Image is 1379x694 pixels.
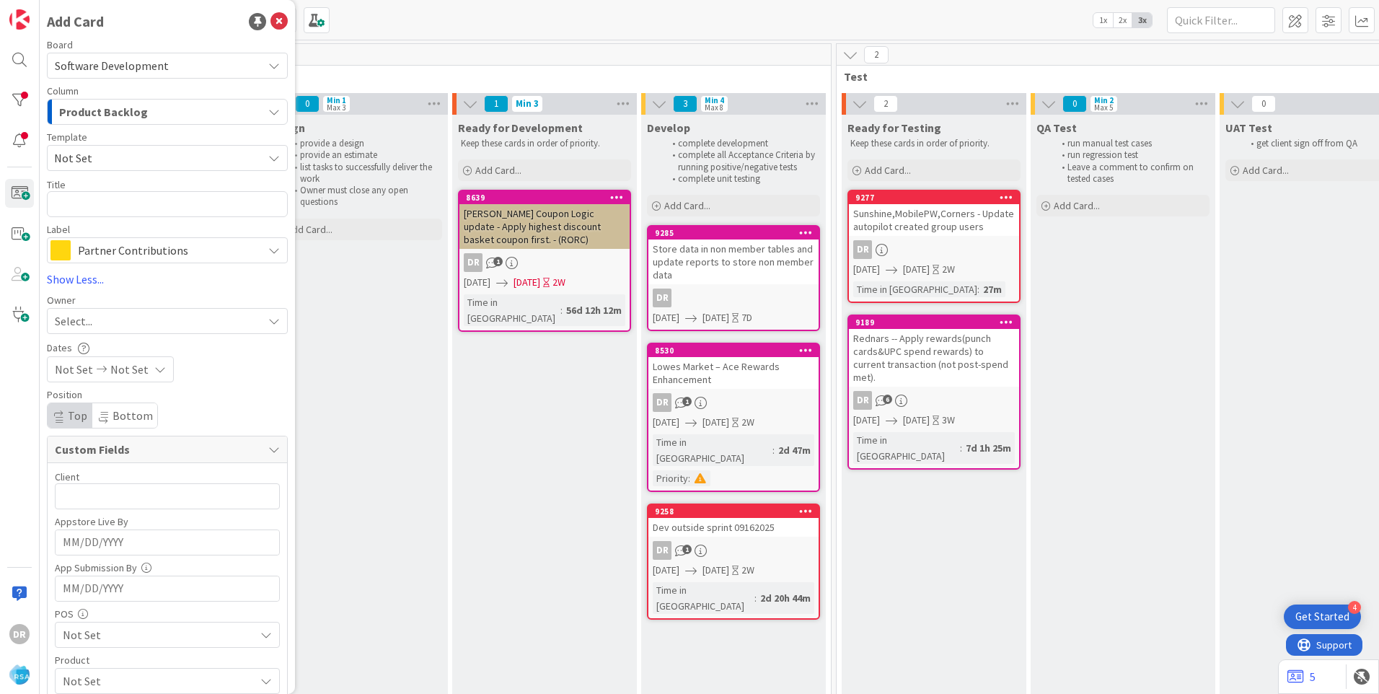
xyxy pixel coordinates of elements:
span: [DATE] [853,413,880,428]
div: 9189Rednars -- Apply rewards(punch cards&UPC spend rewards) to current transaction (not post-spen... [849,316,1019,387]
li: complete all Acceptance Criteria by running positive/negative tests [664,149,818,173]
span: Add Card... [475,164,521,177]
a: 5 [1287,668,1316,685]
div: 9285 [648,227,819,240]
div: 8530 [655,346,819,356]
div: 7D [741,310,752,325]
div: App Submission By [55,563,280,573]
div: Min 2 [1094,97,1114,104]
div: Time in [GEOGRAPHIC_DATA] [853,432,960,464]
span: Select... [55,312,92,330]
span: UAT Test [1225,120,1272,135]
input: Quick Filter... [1167,7,1275,33]
label: Title [47,178,66,191]
span: 1 [484,95,508,113]
span: Software Development [55,58,169,73]
span: 1 [682,545,692,554]
div: Rednars -- Apply rewards(punch cards&UPC spend rewards) to current transaction (not post-spend met). [849,329,1019,387]
div: 7d 1h 25m [962,440,1015,456]
span: Deliver [76,69,813,84]
span: 0 [1062,95,1087,113]
div: Min 1 [327,97,346,104]
p: Keep these cards in order of priority. [850,138,1018,149]
div: 9258 [655,506,819,517]
div: Lowes Market – Ace Rewards Enhancement [648,357,819,389]
p: Keep these cards in order of priority. [461,138,628,149]
span: 6 [883,395,892,404]
a: Show Less... [47,271,288,288]
div: 2d 20h 44m [757,590,814,606]
span: 3 [673,95,697,113]
span: 1x [1093,13,1113,27]
span: Product Backlog [59,102,148,121]
span: [DATE] [903,413,930,428]
span: [DATE] [702,310,729,325]
li: provide a design [286,138,440,149]
span: [DATE] [514,275,540,290]
span: QA Test [1036,120,1077,135]
div: Max 3 [327,104,345,111]
div: DR [459,253,630,272]
li: run manual test cases [1054,138,1207,149]
span: Owner [47,295,76,305]
div: 8639 [466,193,630,203]
span: 0 [1251,95,1276,113]
li: run regression test [1054,149,1207,161]
a: 9258Dev outside sprint 09162025DR[DATE][DATE]2WTime in [GEOGRAPHIC_DATA]:2d 20h 44m [647,504,820,620]
div: Min 4 [705,97,724,104]
span: Column [47,86,79,96]
span: : [960,440,962,456]
div: POS [55,609,280,619]
li: Owner must close any open questions [286,185,440,208]
div: 27m [979,281,1005,297]
div: 9277 [855,193,1019,203]
div: Max 8 [705,104,723,111]
div: 9277 [849,191,1019,204]
span: Add Card... [1243,164,1289,177]
span: Add Card... [286,223,332,236]
span: Not Set [110,361,149,378]
span: Ready for Development [458,120,583,135]
span: Board [47,40,73,50]
div: DR [849,240,1019,259]
a: 8639[PERSON_NAME] Coupon Logic update - Apply highest discount basket coupon first. - (RORC)DR[DA... [458,190,631,332]
div: Priority [653,470,688,486]
label: Client [55,470,79,483]
div: DR [653,393,671,412]
div: Add Card [47,11,104,32]
img: avatar [9,664,30,685]
div: 2d 47m [775,442,814,458]
div: Open Get Started checklist, remaining modules: 4 [1284,605,1361,629]
span: [DATE] [464,275,490,290]
span: : [772,442,775,458]
input: MM/DD/YYYY [63,530,272,555]
div: 2W [552,275,565,290]
span: 3x [1132,13,1152,27]
div: 9189 [849,316,1019,329]
div: 9285 [655,228,819,238]
span: 2x [1113,13,1132,27]
div: Get Started [1295,610,1349,624]
span: 0 [295,95,320,113]
span: : [688,470,690,486]
div: 9258 [648,505,819,518]
div: 8530Lowes Market – Ace Rewards Enhancement [648,344,819,389]
span: Add Card... [865,164,911,177]
a: 9285Store data in non member tables and update reports to store non member dataDR[DATE][DATE]7D [647,225,820,331]
span: 1 [682,397,692,406]
div: 3W [942,413,955,428]
span: Partner Contributions [78,240,255,260]
div: Sunshine,MobilePW,Corners - Update autopilot created group users [849,204,1019,236]
span: [DATE] [853,262,880,277]
div: Min 3 [516,100,539,107]
span: Position [47,390,82,400]
span: [DATE] [653,310,679,325]
span: 2 [873,95,898,113]
li: Leave a comment to confirm on tested cases [1054,162,1207,185]
a: 8530Lowes Market – Ace Rewards EnhancementDR[DATE][DATE]2WTime in [GEOGRAPHIC_DATA]:2d 47mPriority: [647,343,820,492]
div: 9277Sunshine,MobilePW,Corners - Update autopilot created group users [849,191,1019,236]
div: 9189 [855,317,1019,328]
input: MM/DD/YYYY [63,576,272,601]
li: list tasks to successfully deliver the work [286,162,440,185]
div: Max 5 [1094,104,1113,111]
